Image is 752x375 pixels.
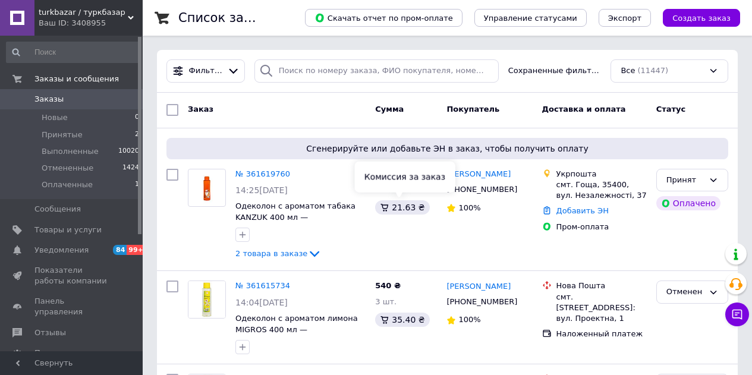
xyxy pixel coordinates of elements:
[542,105,626,114] span: Доставка и оплата
[113,245,127,255] span: 84
[34,204,81,215] span: Сообщения
[599,9,651,27] button: Экспорт
[235,201,359,244] a: Одеколон с ароматом табака KANZUK 400 мл — дезинфицирующий табачный, 60% спирта (колонья)
[355,162,455,193] div: Комиссия за заказ
[235,169,290,178] a: № 361619760
[446,169,511,180] a: [PERSON_NAME]
[444,294,520,310] div: [PHONE_NUMBER]
[375,297,397,306] span: 3 шт.
[484,14,577,23] span: Управление статусами
[235,249,322,258] a: 2 товара в заказе
[556,206,609,215] a: Добавить ЭН
[375,200,429,215] div: 21.63 ₴
[42,130,83,140] span: Принятые
[34,225,102,235] span: Товары и услуги
[375,105,404,114] span: Сумма
[34,74,119,84] span: Заказы и сообщения
[725,302,749,326] button: Чат с покупателем
[171,143,723,155] span: Сгенерируйте или добавьте ЭН в заказ, чтобы получить оплату
[254,59,499,83] input: Поиск по номеру заказа, ФИО покупателя, номеру телефона, Email, номеру накладной
[235,249,307,258] span: 2 товара в заказе
[672,14,731,23] span: Создать заказ
[34,245,89,256] span: Уведомления
[39,7,128,18] span: turkbazar / туркбазар
[235,314,364,356] a: Одеколон с ароматом лимона MIGROS 400 мл — дезинфицирующий лимонный , 80% спирта (колонья)
[444,182,520,197] div: [PHONE_NUMBER]
[122,163,139,174] span: 1424
[314,12,453,23] span: Скачать отчет по пром-оплате
[189,65,223,77] span: Фильтры
[235,185,288,195] span: 14:25[DATE]
[127,245,146,255] span: 99+
[556,329,647,339] div: Наложенный платеж
[42,146,99,157] span: Выполненные
[235,281,290,290] a: № 361615734
[34,296,110,317] span: Панель управления
[118,146,139,157] span: 10020
[556,281,647,291] div: Нова Пошта
[235,298,288,307] span: 14:04[DATE]
[556,222,647,232] div: Пром-оплата
[508,65,602,77] span: Сохраненные фильтры:
[556,292,647,324] div: смт. [STREET_ADDRESS]: вул. Проектна, 1
[375,313,429,327] div: 35.40 ₴
[666,174,704,187] div: Принят
[458,203,480,212] span: 100%
[621,65,635,77] span: Все
[446,105,499,114] span: Покупатель
[188,105,213,114] span: Заказ
[305,9,462,27] button: Скачать отчет по пром-оплате
[42,179,93,190] span: Оплаченные
[135,130,139,140] span: 2
[608,14,641,23] span: Экспорт
[188,281,225,318] img: Фото товару
[556,169,647,179] div: Укрпошта
[39,18,143,29] div: Ваш ID: 3408955
[34,265,110,286] span: Показатели работы компании
[375,281,401,290] span: 540 ₴
[556,179,647,201] div: смт. Гоща, 35400, вул. Незалежності, 37
[34,348,83,358] span: Покупатели
[666,286,704,298] div: Отменен
[194,169,219,206] img: Фото товару
[135,112,139,123] span: 0
[663,9,740,27] button: Создать заказ
[638,66,669,75] span: (11447)
[135,179,139,190] span: 1
[188,281,226,319] a: Фото товару
[188,169,226,207] a: Фото товару
[474,9,587,27] button: Управление статусами
[42,163,93,174] span: Отмененные
[651,13,740,22] a: Создать заказ
[446,281,511,292] a: [PERSON_NAME]
[42,112,68,123] span: Новые
[34,94,64,105] span: Заказы
[458,315,480,324] span: 100%
[178,11,281,25] h1: Список заказов
[6,42,140,63] input: Поиск
[656,105,686,114] span: Статус
[656,196,720,210] div: Оплачено
[34,327,66,338] span: Отзывы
